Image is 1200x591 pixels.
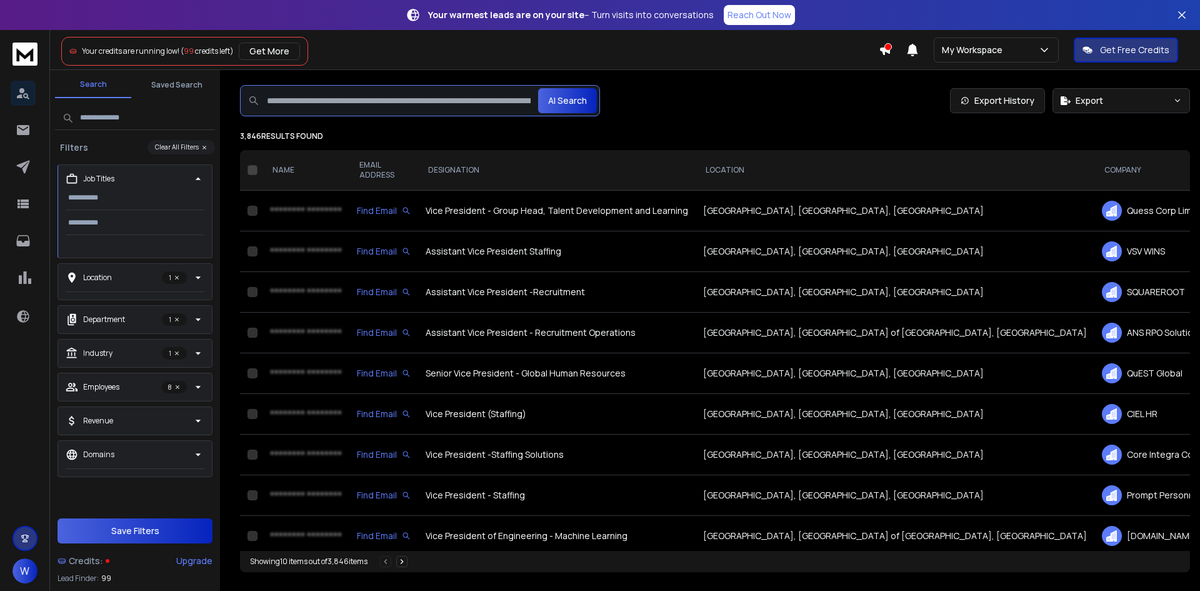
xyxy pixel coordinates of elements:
[12,558,37,583] button: W
[418,353,696,394] td: Senior Vice President - Global Human Resources
[696,191,1094,231] td: [GEOGRAPHIC_DATA], [GEOGRAPHIC_DATA], [GEOGRAPHIC_DATA]
[83,174,114,184] p: Job Titles
[83,315,125,325] p: Department
[418,313,696,353] td: Assistant Vice President - Recruitment Operations
[942,44,1007,56] p: My Workspace
[83,348,112,358] p: Industry
[239,43,300,60] button: Get More
[82,46,179,56] span: Your credits are running low!
[181,46,234,56] span: ( credits left)
[55,141,93,154] h3: Filters
[162,381,187,393] p: 8
[262,150,349,191] th: NAME
[357,286,411,298] div: Find Email
[696,353,1094,394] td: [GEOGRAPHIC_DATA], [GEOGRAPHIC_DATA], [GEOGRAPHIC_DATA]
[240,131,1190,141] p: 3,846 results found
[696,435,1094,475] td: [GEOGRAPHIC_DATA], [GEOGRAPHIC_DATA], [GEOGRAPHIC_DATA]
[696,516,1094,557] td: [GEOGRAPHIC_DATA], [GEOGRAPHIC_DATA] of [GEOGRAPHIC_DATA], [GEOGRAPHIC_DATA]
[139,73,215,98] button: Saved Search
[357,489,411,502] div: Find Email
[357,530,411,542] div: Find Email
[83,450,114,460] p: Domains
[1154,548,1184,578] iframe: Intercom live chat
[357,367,411,380] div: Find Email
[696,272,1094,313] td: [GEOGRAPHIC_DATA], [GEOGRAPHIC_DATA], [GEOGRAPHIC_DATA]
[724,5,795,25] a: Reach Out Now
[162,313,187,326] p: 1
[83,273,112,283] p: Location
[357,448,411,461] div: Find Email
[357,245,411,258] div: Find Email
[418,231,696,272] td: Assistant Vice President Staffing
[727,9,791,21] p: Reach Out Now
[12,43,37,66] img: logo
[176,555,212,567] div: Upgrade
[950,88,1045,113] a: Export History
[1076,94,1103,107] span: Export
[696,475,1094,516] td: [GEOGRAPHIC_DATA], [GEOGRAPHIC_DATA], [GEOGRAPHIC_DATA]
[696,313,1094,353] td: [GEOGRAPHIC_DATA], [GEOGRAPHIC_DATA] of [GEOGRAPHIC_DATA], [GEOGRAPHIC_DATA]
[69,555,103,567] span: Credits:
[428,9,714,21] p: – Turn visits into conversations
[418,150,696,191] th: DESIGNATION
[428,9,584,21] strong: Your warmest leads are on your site
[57,573,99,583] p: Lead Finder:
[101,573,111,583] span: 99
[83,382,119,392] p: Employees
[418,191,696,231] td: Vice President - Group Head, Talent Development and Learning
[57,548,212,573] a: Credits:Upgrade
[696,394,1094,435] td: [GEOGRAPHIC_DATA], [GEOGRAPHIC_DATA], [GEOGRAPHIC_DATA]
[184,46,194,56] span: 99
[1100,44,1169,56] p: Get Free Credits
[357,205,411,217] div: Find Email
[349,150,418,191] th: EMAIL ADDRESS
[696,231,1094,272] td: [GEOGRAPHIC_DATA], [GEOGRAPHIC_DATA], [GEOGRAPHIC_DATA]
[250,557,367,567] div: Showing 10 items out of 3,846 items
[418,394,696,435] td: Vice President (Staffing)
[418,272,696,313] td: Assistant Vice President -Recruitment
[55,72,131,98] button: Search
[696,150,1094,191] th: LOCATION
[418,435,696,475] td: Vice President -Staffing Solutions
[1074,38,1178,63] button: Get Free Credits
[162,271,187,284] p: 1
[538,88,597,113] button: AI Search
[83,416,113,426] p: Revenue
[162,347,187,360] p: 1
[357,408,411,420] div: Find Email
[418,516,696,557] td: Vice President of Engineering - Machine Learning
[357,326,411,339] div: Find Email
[418,475,696,516] td: Vice President - Staffing
[147,140,215,154] button: Clear All Filters
[57,518,212,543] button: Save Filters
